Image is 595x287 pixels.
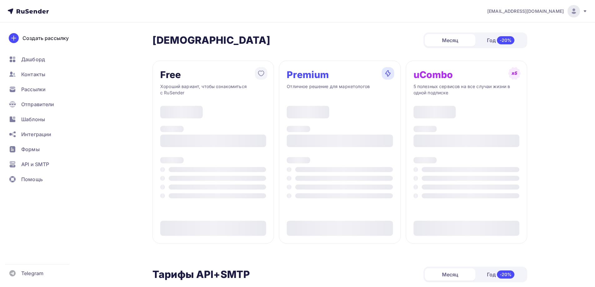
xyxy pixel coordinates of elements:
div: Месяц [425,268,475,281]
span: Шаблоны [21,116,45,123]
a: Шаблоны [5,113,79,126]
a: Контакты [5,68,79,81]
div: 5 полезных сервисов на все случаи жизни в одной подписке [414,83,519,96]
div: Месяц [425,34,475,47]
h2: [DEMOGRAPHIC_DATA] [152,34,270,47]
h2: Тарифы API+SMTP [152,268,250,281]
div: Хороший вариант, чтобы ознакомиться с RuSender [160,83,266,96]
a: Формы [5,143,79,156]
div: Создать рассылку [22,34,69,42]
div: Premium [287,70,329,80]
div: -20% [497,270,515,279]
span: Помощь [21,176,43,183]
span: Рассылки [21,86,46,93]
span: Формы [21,146,40,153]
a: Рассылки [5,83,79,96]
span: Дашборд [21,56,45,63]
span: [EMAIL_ADDRESS][DOMAIN_NAME] [487,8,564,14]
span: Отправители [21,101,54,108]
div: Год [475,268,526,281]
div: uCombo [414,70,453,80]
div: Отличное решение для маркетологов [287,83,393,96]
span: Интеграции [21,131,51,138]
div: -20% [497,36,515,44]
a: [EMAIL_ADDRESS][DOMAIN_NAME] [487,5,588,17]
span: Telegram [21,270,43,277]
span: Контакты [21,71,45,78]
span: API и SMTP [21,161,49,168]
div: Год [475,34,526,47]
a: Дашборд [5,53,79,66]
div: Free [160,70,181,80]
a: Отправители [5,98,79,111]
